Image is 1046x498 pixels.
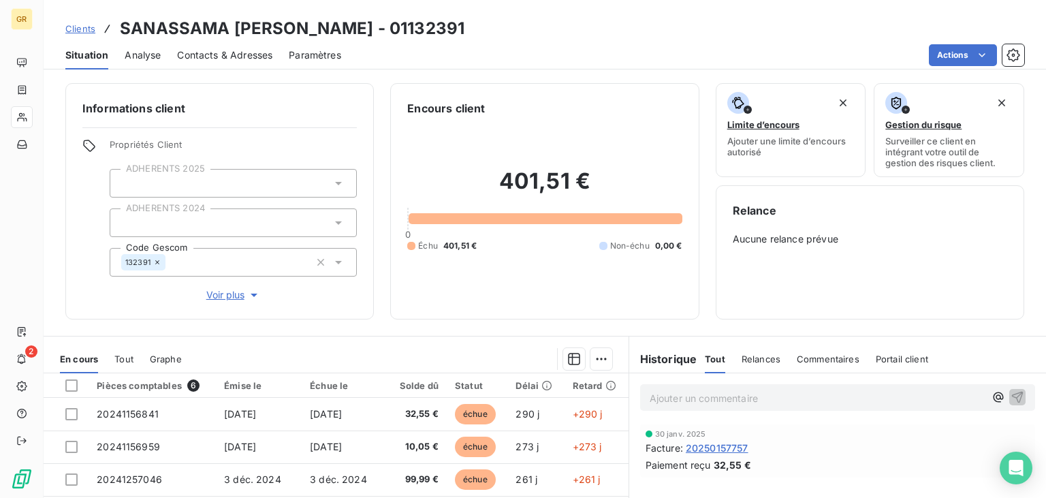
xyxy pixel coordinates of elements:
h6: Relance [733,202,1007,219]
h6: Encours client [407,100,485,116]
span: 401,51 € [443,240,477,252]
button: Limite d’encoursAjouter une limite d’encours autorisé [716,83,866,177]
span: Ajouter une limite d’encours autorisé [727,136,855,157]
span: Commentaires [797,354,859,364]
span: [DATE] [224,408,256,420]
span: 261 j [516,473,537,485]
button: Voir plus [110,287,357,302]
span: Clients [65,23,95,34]
a: Clients [65,22,95,35]
span: [DATE] [224,441,256,452]
span: 20250157757 [686,441,748,455]
button: Actions [929,44,997,66]
span: Propriétés Client [110,139,357,158]
span: 32,55 € [396,407,439,421]
button: Gestion du risqueSurveiller ce client en intégrant votre outil de gestion des risques client. [874,83,1024,177]
span: Non-échu [610,240,650,252]
span: Contacts & Adresses [177,48,272,62]
span: Paiement reçu [646,458,711,472]
span: 10,05 € [396,440,439,454]
span: échue [455,469,496,490]
div: Émise le [224,380,294,391]
span: +290 j [573,408,603,420]
div: Pièces comptables [97,379,208,392]
span: Analyse [125,48,161,62]
span: 20241156841 [97,408,159,420]
span: Portail client [876,354,928,364]
span: 99,99 € [396,473,439,486]
span: 20241156959 [97,441,160,452]
span: 2 [25,345,37,358]
div: Retard [573,380,620,391]
span: Aucune relance prévue [733,232,1007,246]
span: 20241257046 [97,473,162,485]
span: 6 [187,379,200,392]
span: En cours [60,354,98,364]
span: Gestion du risque [885,119,962,130]
span: 0,00 € [655,240,682,252]
div: Échue le [310,380,379,391]
span: [DATE] [310,408,342,420]
h6: Historique [629,351,697,367]
img: Logo LeanPay [11,468,33,490]
span: Tout [705,354,725,364]
span: 32,55 € [714,458,751,472]
span: 132391 [125,258,150,266]
span: 30 janv. 2025 [655,430,706,438]
div: Délai [516,380,556,391]
div: Statut [455,380,500,391]
span: Facture : [646,441,683,455]
span: Tout [114,354,133,364]
span: Paramètres [289,48,341,62]
span: 273 j [516,441,539,452]
span: Limite d’encours [727,119,799,130]
span: +261 j [573,473,601,485]
span: Relances [742,354,780,364]
span: Voir plus [206,288,261,302]
div: GR [11,8,33,30]
span: 3 déc. 2024 [224,473,281,485]
span: 290 j [516,408,539,420]
span: Graphe [150,354,182,364]
input: Ajouter une valeur [121,217,132,229]
span: [DATE] [310,441,342,452]
span: échue [455,437,496,457]
h3: SANASSAMA [PERSON_NAME] - 01132391 [120,16,464,41]
input: Ajouter une valeur [165,256,176,268]
span: +273 j [573,441,602,452]
div: Solde dû [396,380,439,391]
span: Surveiller ce client en intégrant votre outil de gestion des risques client. [885,136,1013,168]
span: 3 déc. 2024 [310,473,367,485]
span: Situation [65,48,108,62]
input: Ajouter une valeur [121,177,132,189]
span: Échu [418,240,438,252]
h6: Informations client [82,100,357,116]
h2: 401,51 € [407,168,682,208]
span: 0 [405,229,411,240]
span: échue [455,404,496,424]
div: Open Intercom Messenger [1000,452,1032,484]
